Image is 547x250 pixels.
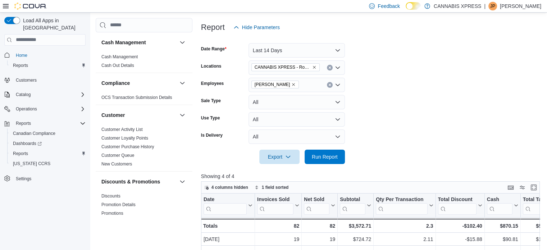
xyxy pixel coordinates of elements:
[13,174,34,183] a: Settings
[101,79,130,87] h3: Compliance
[488,2,497,10] div: Jean-Pierre Babin
[340,196,371,214] button: Subtotal
[312,65,316,69] button: Remove CANNABIS XPRESS - Rogersville - (Rue Principale) from selection in this group
[16,53,27,58] span: Home
[490,2,495,10] span: JP
[7,138,88,149] a: Dashboards
[438,196,476,214] div: Total Discount
[335,65,341,71] button: Open list of options
[201,23,225,32] h3: Report
[7,60,88,71] button: Reports
[13,76,40,85] a: Customers
[13,119,86,128] span: Reports
[101,144,154,149] a: Customer Purchase History
[4,47,86,203] nav: Complex example
[96,53,192,73] div: Cash Management
[255,64,311,71] span: CANNABIS XPRESS - Rogersville - (Rue Principale)
[16,92,31,97] span: Catalog
[438,222,482,230] div: -$102.40
[204,196,247,214] div: Date
[13,90,86,99] span: Catalog
[251,81,299,88] span: Alexandre Guimond
[101,210,123,216] span: Promotions
[96,192,192,221] div: Discounts & Promotions
[96,93,192,105] div: Compliance
[13,90,33,99] button: Catalog
[101,54,138,59] a: Cash Management
[101,79,177,87] button: Compliance
[10,129,86,138] span: Canadian Compliance
[312,153,338,160] span: Run Report
[327,65,333,71] button: Clear input
[13,63,28,68] span: Reports
[204,235,252,244] div: [DATE]
[13,105,86,113] span: Operations
[262,185,289,190] span: 1 field sorted
[203,222,252,230] div: Totals
[13,151,28,156] span: Reports
[101,135,148,141] span: Customer Loyalty Points
[249,95,345,109] button: All
[201,46,227,52] label: Date Range
[487,222,518,230] div: $870.15
[101,178,177,185] button: Discounts & Promotions
[101,162,132,167] a: New Customers
[340,196,365,214] div: Subtotal
[304,222,335,230] div: 82
[252,183,292,192] button: 1 field sorted
[201,115,220,121] label: Use Type
[340,222,371,230] div: $3,572.71
[101,153,134,158] span: Customer Queue
[1,75,88,85] button: Customers
[10,139,45,148] a: Dashboards
[101,194,120,199] a: Discounts
[201,183,251,192] button: 4 columns hidden
[257,222,299,230] div: 82
[10,149,31,158] a: Reports
[7,149,88,159] button: Reports
[340,196,365,203] div: Subtotal
[242,24,280,31] span: Hide Parameters
[101,202,136,207] a: Promotion Details
[201,63,222,69] label: Locations
[249,129,345,144] button: All
[10,129,58,138] a: Canadian Compliance
[257,196,293,203] div: Invoices Sold
[304,235,335,244] div: 19
[335,82,341,88] button: Open list of options
[101,112,177,119] button: Customer
[13,174,86,183] span: Settings
[257,196,293,214] div: Invoices Sold
[264,150,295,164] span: Export
[178,177,187,186] button: Discounts & Promotions
[257,196,299,214] button: Invoices Sold
[101,193,120,199] span: Discounts
[178,111,187,119] button: Customer
[438,196,482,214] button: Total Discount
[529,183,538,192] button: Enter fullscreen
[10,61,86,70] span: Reports
[1,173,88,183] button: Settings
[101,95,172,100] a: OCS Transaction Submission Details
[518,183,527,192] button: Display options
[249,112,345,127] button: All
[13,131,55,136] span: Canadian Compliance
[204,196,252,214] button: Date
[101,136,148,141] a: Customer Loyalty Points
[201,98,221,104] label: Sale Type
[13,51,86,60] span: Home
[13,161,50,167] span: [US_STATE] CCRS
[438,235,482,244] div: -$15.88
[1,50,88,60] button: Home
[376,196,433,214] button: Qty Per Transaction
[14,3,47,10] img: Cova
[304,196,329,214] div: Net Sold
[487,196,512,203] div: Cash
[178,79,187,87] button: Compliance
[376,196,427,214] div: Qty Per Transaction
[101,63,134,68] a: Cash Out Details
[201,132,223,138] label: Is Delivery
